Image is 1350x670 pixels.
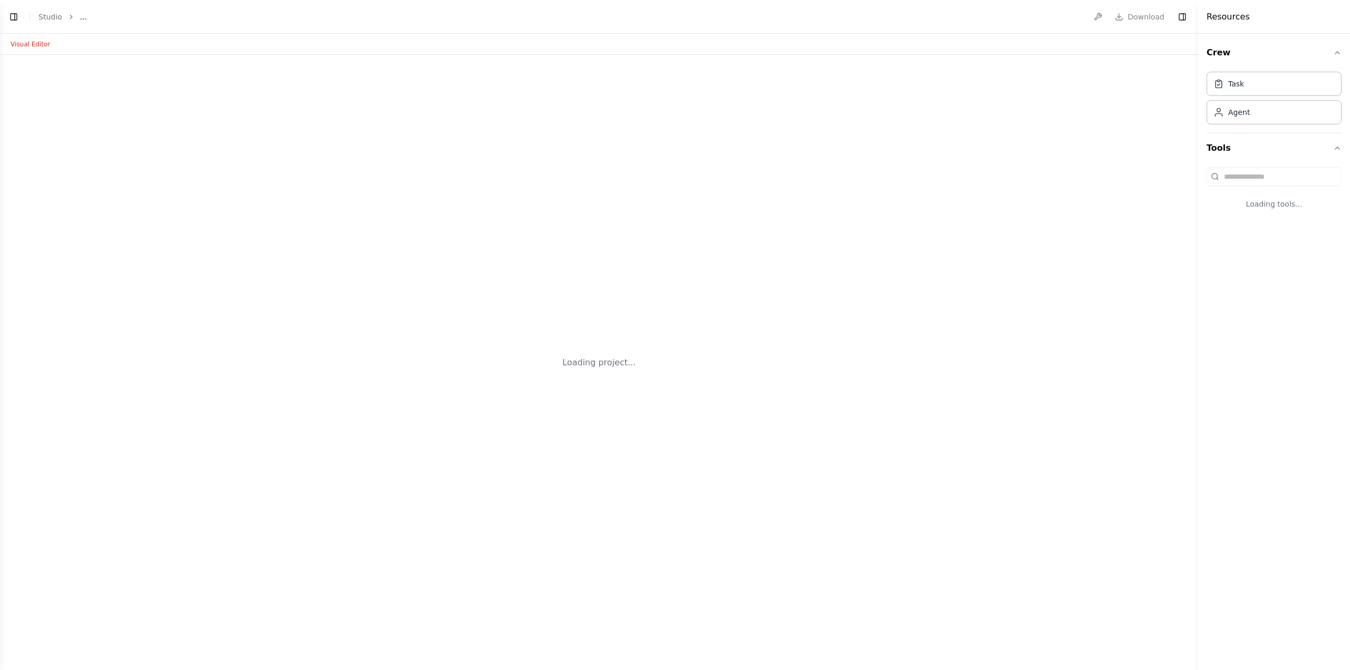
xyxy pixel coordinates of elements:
[1207,190,1342,218] div: Loading tools...
[1207,38,1342,67] button: Crew
[1228,79,1244,89] div: Task
[1207,11,1250,23] h4: Resources
[1207,163,1342,226] div: Tools
[38,12,87,22] nav: breadcrumb
[1207,67,1342,133] div: Crew
[1207,133,1342,163] button: Tools
[1175,9,1190,24] button: Hide right sidebar
[563,356,636,369] div: Loading project...
[6,9,21,24] button: Show left sidebar
[80,12,87,22] span: ...
[1228,107,1250,118] div: Agent
[4,38,56,51] button: Visual Editor
[38,13,62,21] a: Studio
